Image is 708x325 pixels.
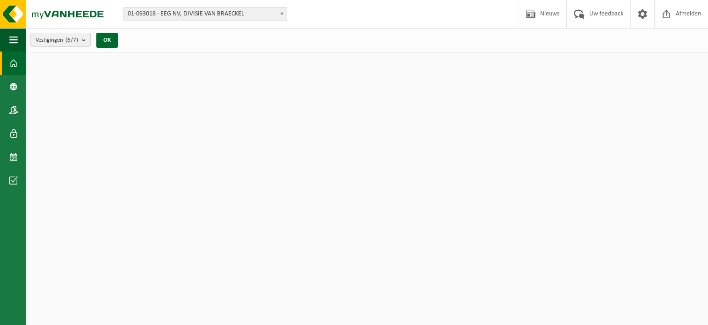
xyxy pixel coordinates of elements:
span: Vestigingen [36,33,78,47]
button: Vestigingen(6/7) [30,33,91,47]
span: 01-093018 - EEG NV, DIVISIE VAN BRAECKEL [124,7,287,21]
count: (6/7) [65,37,78,43]
button: OK [96,33,118,48]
